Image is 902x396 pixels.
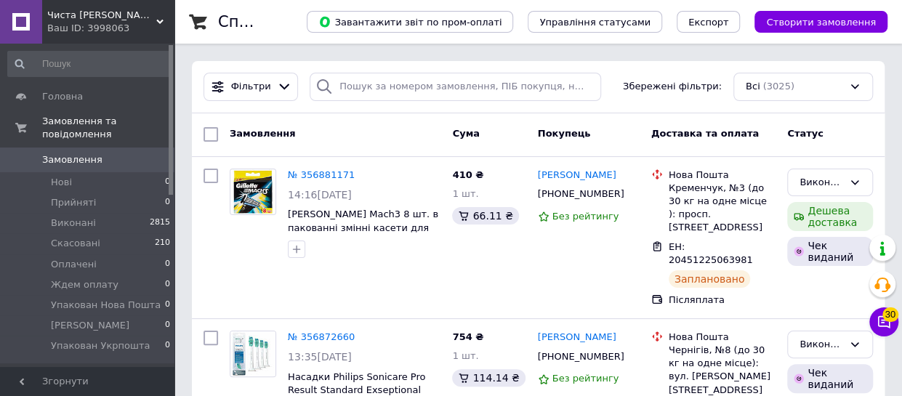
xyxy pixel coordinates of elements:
[51,176,72,189] span: Нові
[452,207,518,225] div: 66.11 ₴
[669,241,753,266] span: ЕН: 20451225063981
[754,11,887,33] button: Створити замовлення
[230,331,276,377] a: Фото товару
[669,294,776,307] div: Післяплата
[869,307,898,336] button: Чат з покупцем30
[230,169,276,215] a: Фото товару
[539,17,651,28] span: Управління статусами
[552,373,619,384] span: Без рейтингу
[288,169,355,180] a: № 356881171
[150,217,170,230] span: 2815
[452,128,479,139] span: Cума
[669,169,776,182] div: Нова Пошта
[51,237,100,250] span: Скасовані
[165,299,170,312] span: 0
[787,237,873,266] div: Чек виданий
[165,339,170,352] span: 0
[47,9,156,22] span: Чиста Сила
[51,217,96,230] span: Виконані
[288,189,352,201] span: 14:16[DATE]
[651,128,759,139] span: Доставка та оплата
[47,22,174,35] div: Ваш ID: 3998063
[288,351,352,363] span: 13:35[DATE]
[51,299,161,312] span: Упакован Нова Пошта
[218,13,366,31] h1: Список замовлень
[51,319,129,332] span: [PERSON_NAME]
[538,128,591,139] span: Покупець
[307,11,513,33] button: Завантажити звіт по пром-оплаті
[746,80,760,94] span: Всі
[165,278,170,291] span: 0
[669,331,776,344] div: Нова Пошта
[452,169,483,180] span: 410 ₴
[528,11,662,33] button: Управління статусами
[538,188,624,199] span: [PHONE_NUMBER]
[882,307,898,322] span: 30
[155,237,170,250] span: 210
[677,11,741,33] button: Експорт
[310,73,600,101] input: Пошук за номером замовлення, ПІБ покупця, номером телефону, Email, номером накладної
[452,369,525,387] div: 114.14 ₴
[762,81,794,92] span: (3025)
[42,90,83,103] span: Головна
[787,364,873,393] div: Чек виданий
[233,169,273,214] img: Фото товару
[452,188,478,199] span: 1 шт.
[538,331,616,344] a: [PERSON_NAME]
[538,351,624,362] span: [PHONE_NUMBER]
[787,128,824,139] span: Статус
[231,80,271,94] span: Фільтри
[318,15,502,28] span: Завантажити звіт по пром-оплаті
[800,175,843,190] div: Виконано
[452,331,483,342] span: 754 ₴
[688,17,729,28] span: Експорт
[51,278,118,291] span: Ждем оплату
[766,17,876,28] span: Створити замовлення
[538,169,616,182] a: [PERSON_NAME]
[230,331,275,376] img: Фото товару
[288,209,438,246] a: [PERSON_NAME] Mach3 8 шт. в пакованні змінні касети для гоління
[165,176,170,189] span: 0
[800,337,843,352] div: Виконано
[51,339,150,352] span: Упакован Укрпошта
[452,350,478,361] span: 1 шт.
[165,258,170,271] span: 0
[288,331,355,342] a: № 356872660
[51,196,96,209] span: Прийняті
[42,153,102,166] span: Замовлення
[740,16,887,27] a: Створити замовлення
[669,182,776,235] div: Кременчук, №3 (до 30 кг на одне місце ): просп. [STREET_ADDRESS]
[165,319,170,332] span: 0
[623,80,722,94] span: Збережені фільтри:
[7,51,172,77] input: Пошук
[51,258,97,271] span: Оплачені
[669,270,751,288] div: Заплановано
[787,202,873,231] div: Дешева доставка
[42,115,174,141] span: Замовлення та повідомлення
[230,128,295,139] span: Замовлення
[165,196,170,209] span: 0
[552,211,619,222] span: Без рейтингу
